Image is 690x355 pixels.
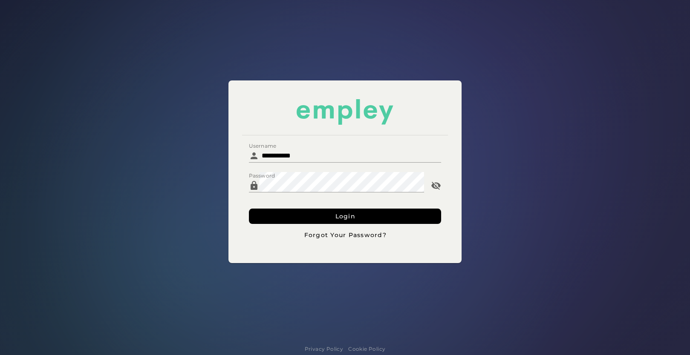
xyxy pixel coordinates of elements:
button: Forgot Your Password? [249,227,442,243]
a: Privacy Policy [305,345,344,353]
a: Cookie Policy [348,345,385,353]
button: Login [249,209,442,224]
i: Password appended action [431,180,441,191]
span: Forgot Your Password? [303,231,387,239]
span: Login [335,212,355,220]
